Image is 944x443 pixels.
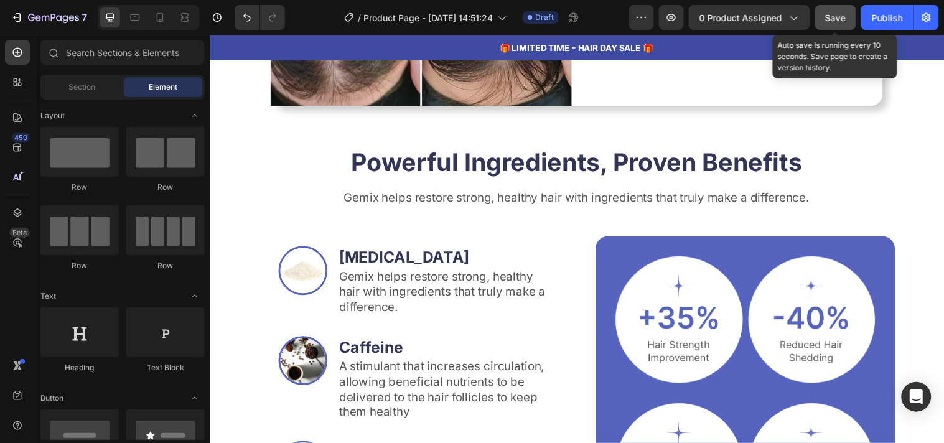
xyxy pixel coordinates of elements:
span: 0 product assigned [699,11,782,24]
span: Element [149,82,177,93]
div: Row [40,260,119,271]
div: Beta [9,228,30,238]
span: Product Page - [DATE] 14:51:24 [363,11,493,24]
strong: Castor Oil [132,414,207,433]
img: gempages_581184019425657352-d3a3934d-c706-4578-8cf9-f3f43fb82fb2.jpg [70,306,120,356]
div: Row [40,182,119,193]
span: Toggle open [185,106,205,126]
div: Publish [872,11,903,24]
img: gempages_581184019425657352-9d083818-9d20-467a-af19-292f13461464.webp [70,215,120,264]
span: Toggle open [185,388,205,408]
h2: Caffeine [131,306,344,329]
div: 450 [12,133,30,142]
p: Gemix helps restore strong, healthy hair with ingredients that truly make a difference. [51,158,696,174]
span: Toggle open [185,286,205,306]
div: Heading [40,362,119,373]
button: Save [815,5,856,30]
div: Undo/Redo [235,5,285,30]
div: Row [126,260,205,271]
button: 0 product assigned [689,5,810,30]
input: Search Sections & Elements [40,40,205,65]
h2: [MEDICAL_DATA] [131,215,344,238]
span: Section [69,82,96,93]
img: gempages_581184019425657352-0e6504ce-1419-4037-9b22-3ee3f05ec387.png [413,225,543,355]
p: A stimulant that increases circulation, allowing beneficial nutrients to be delivered to the hair... [132,330,343,391]
h2: Powerful Ingredients, Proven Benefits [50,112,697,147]
span: Draft [535,12,554,23]
button: Publish [861,5,914,30]
button: 7 [5,5,93,30]
img: gempages_581184019425657352-6a12033b-e189-4e1b-8ce5-3f4e2bc07b34.png [548,225,678,355]
span: / [358,11,361,24]
iframe: Design area [209,35,944,443]
span: Layout [40,110,65,121]
div: Text Block [126,362,205,373]
span: Button [40,393,63,404]
p: 🎁 LIMITED TIME - HAIR DAY SALE 🎁 [1,6,745,19]
div: Row [126,182,205,193]
span: Save [826,12,846,23]
p: Gemix helps restore strong, healthy hair with ingredients that truly make a difference. [132,238,343,284]
p: 7 [82,10,87,25]
div: Open Intercom Messenger [902,382,932,412]
span: Text [40,291,56,302]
